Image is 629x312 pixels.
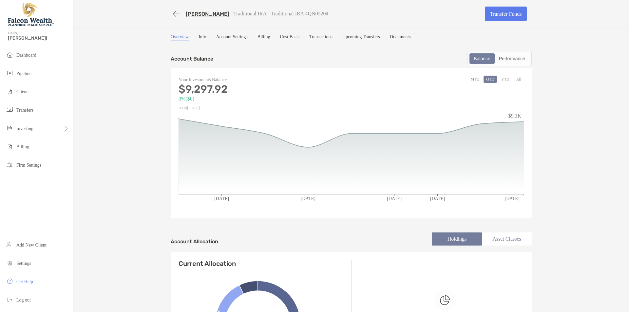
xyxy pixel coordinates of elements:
[257,34,270,41] a: Billing
[8,3,54,26] img: Falcon Wealth Planning Logo
[179,76,351,84] p: Your Investments Balance
[387,196,402,201] tspan: [DATE]
[16,144,29,149] span: Billing
[6,296,14,303] img: logout icon
[342,34,380,41] a: Upcoming Transfers
[233,11,329,17] p: Traditional IRA - Traditional IRA 4QN05204
[16,261,31,266] span: Settings
[16,108,33,113] span: Transfers
[16,53,36,58] span: Dashboard
[309,34,333,41] a: Transactions
[214,196,229,201] tspan: [DATE]
[6,142,14,150] img: billing icon
[6,69,14,77] img: pipeline icon
[6,241,14,248] img: add_new_client icon
[280,34,299,41] a: Cost Basis
[301,196,315,201] tspan: [DATE]
[16,163,41,168] span: Firm Settings
[6,259,14,267] img: settings icon
[16,243,47,248] span: Add New Client
[179,260,236,267] h4: Current Allocation
[16,71,31,76] span: Pipeline
[485,7,527,21] a: Transfer Funds
[430,196,445,201] tspan: [DATE]
[216,34,248,41] a: Account Settings
[495,54,529,63] div: Performance
[8,35,69,41] span: [PERSON_NAME]!
[508,113,521,119] tspan: $9.3K
[16,279,33,284] span: Get Help
[499,76,512,83] button: YTD
[470,54,494,63] div: Balance
[6,277,14,285] img: get-help icon
[179,104,351,112] p: As of [DATE]
[6,161,14,169] img: firm-settings icon
[16,126,33,131] span: Investing
[6,124,14,132] img: investing icon
[467,51,532,66] div: segmented control
[484,76,497,83] button: QTD
[390,34,411,41] a: Documents
[482,232,532,246] li: Asset Classes
[171,34,189,41] a: Overview
[514,76,524,83] button: All
[171,238,218,245] h4: Account Allocation
[6,106,14,114] img: transfers icon
[432,232,482,246] li: Holdings
[6,51,14,59] img: dashboard icon
[16,89,29,94] span: Clients
[179,85,351,93] p: $9,297.92
[199,34,206,41] a: Info
[6,87,14,95] img: clients icon
[171,55,213,63] p: Account Balance
[468,76,482,83] button: MTD
[505,196,519,201] tspan: [DATE]
[16,298,31,303] span: Log out
[179,95,351,103] p: 0% ( $0 )
[186,11,229,17] a: [PERSON_NAME]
